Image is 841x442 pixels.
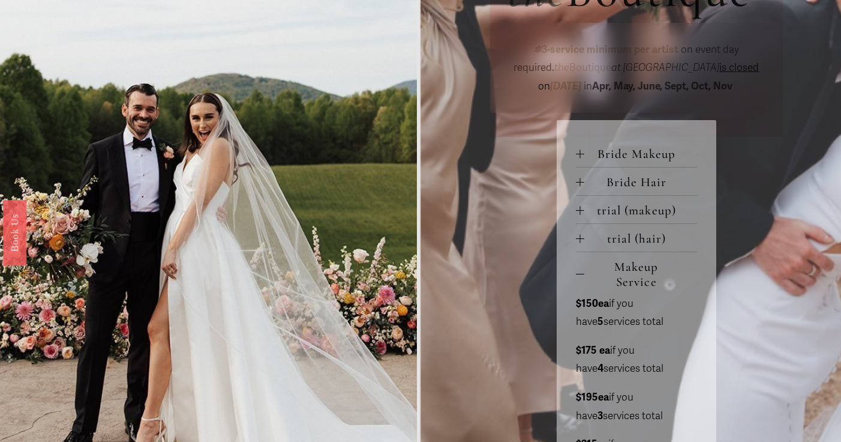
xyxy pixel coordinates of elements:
[719,61,759,74] span: is closed
[576,342,697,378] p: if you have services total
[533,43,542,56] em: ✽
[507,41,765,96] p: on
[542,43,678,56] strong: 3-service minimum per artist
[576,224,697,252] button: trial (hair)
[576,168,697,195] button: Bride Hair
[597,315,603,328] strong: 5
[581,80,735,92] span: in
[3,200,26,265] a: Book Us
[584,231,697,246] span: trial (hair)
[554,61,611,74] span: Boutique
[584,147,697,162] span: Bride Makeup
[576,391,609,404] strong: $195ea
[597,362,603,375] strong: 4
[576,196,697,223] button: trial (makeup)
[576,344,610,357] strong: $175 ea
[576,297,609,310] strong: $150ea
[584,259,697,289] span: Makeup Service
[576,139,697,167] button: Bride Makeup
[611,61,719,74] em: at [GEOGRAPHIC_DATA]
[584,175,697,190] span: Bride Hair
[592,80,732,92] strong: Apr, May, June, Sept, Oct, Nov
[576,252,697,295] button: Makeup Service
[550,80,581,92] em: [DATE]
[597,410,603,422] strong: 3
[576,389,697,425] p: if you have services total
[554,61,569,74] em: the
[584,203,697,218] span: trial (makeup)
[576,295,697,331] p: if you have services total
